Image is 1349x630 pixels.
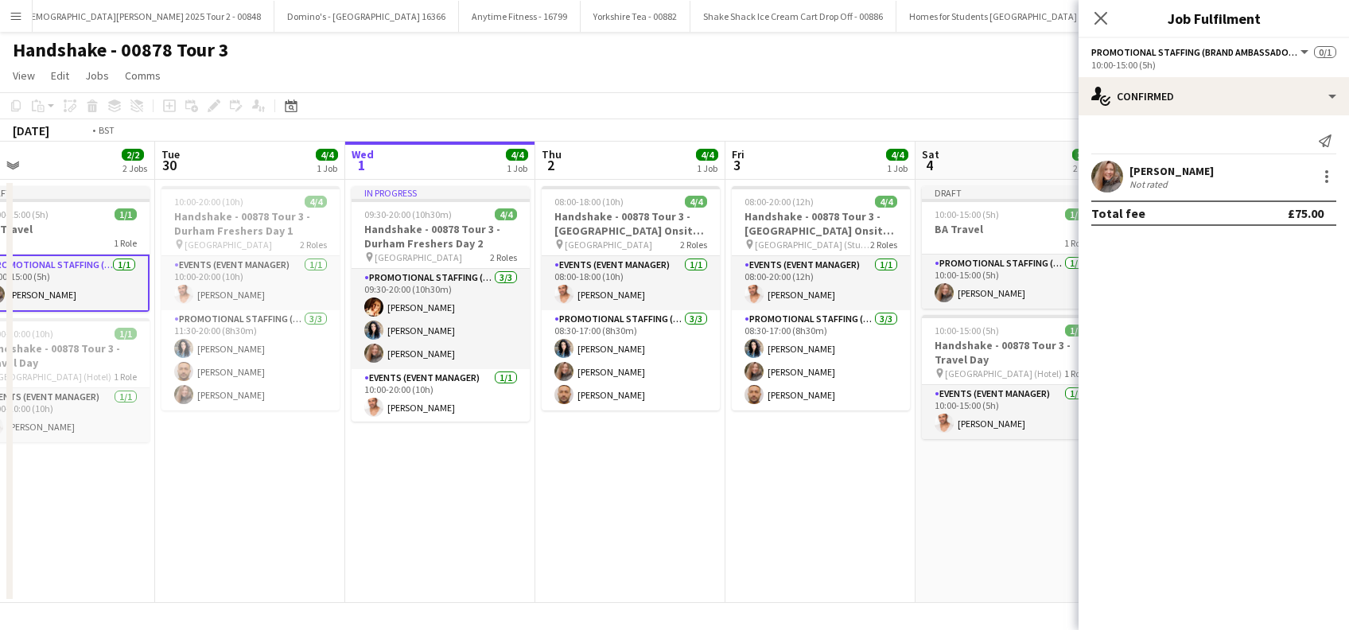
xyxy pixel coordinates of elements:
div: Not rated [1129,178,1171,190]
div: Total fee [1091,205,1145,221]
span: Promotional Staffing (Brand Ambassadors) [1091,46,1298,58]
a: Jobs [79,65,115,86]
button: Homes for Students [GEOGRAPHIC_DATA] - 00884 [896,1,1121,32]
button: Domino's - [GEOGRAPHIC_DATA] 16366 [274,1,459,32]
span: View [13,68,35,83]
div: [DATE] [13,122,49,138]
span: Edit [51,68,69,83]
a: Edit [45,65,76,86]
h1: Handshake - 00878 Tour 3 [13,38,229,62]
span: Comms [125,68,161,83]
div: BST [99,124,115,136]
button: Shake Shack Ice Cream Cart Drop Off - 00886 [690,1,896,32]
div: £75.00 [1288,205,1324,221]
button: Promotional Staffing (Brand Ambassadors) [1091,46,1311,58]
button: [DEMOGRAPHIC_DATA][PERSON_NAME] 2025 Tour 2 - 00848 [9,1,274,32]
span: Jobs [85,68,109,83]
div: Confirmed [1079,77,1349,115]
div: 10:00-15:00 (5h) [1091,59,1336,71]
h3: Job Fulfilment [1079,8,1349,29]
a: View [6,65,41,86]
div: [PERSON_NAME] [1129,164,1214,178]
span: 0/1 [1314,46,1336,58]
button: Yorkshire Tea - 00882 [581,1,690,32]
button: Anytime Fitness - 16799 [459,1,581,32]
a: Comms [119,65,167,86]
